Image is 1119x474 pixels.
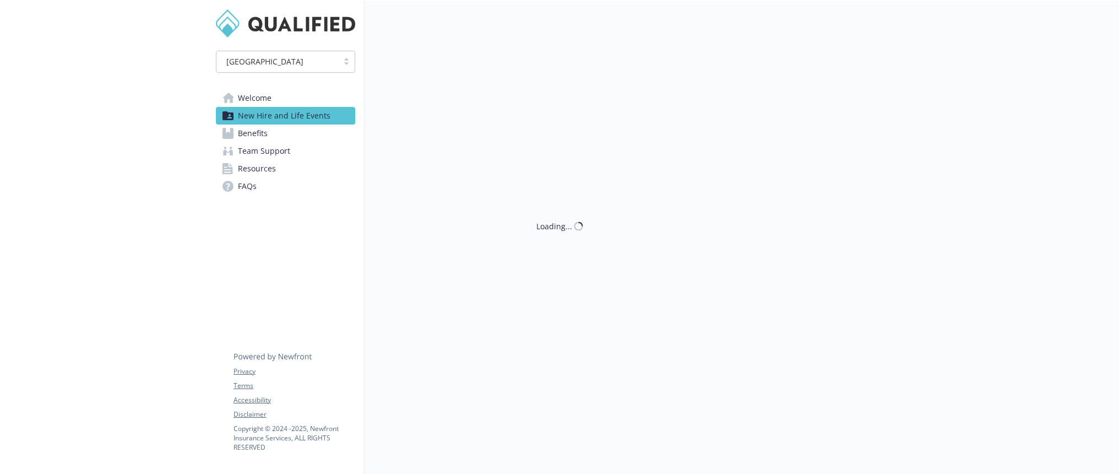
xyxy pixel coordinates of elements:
[222,56,333,67] span: [GEOGRAPHIC_DATA]
[238,107,330,125] span: New Hire and Life Events
[238,177,257,195] span: FAQs
[233,410,355,419] a: Disclaimer
[233,424,355,452] p: Copyright © 2024 - 2025 , Newfront Insurance Services, ALL RIGHTS RESERVED
[238,160,276,177] span: Resources
[233,381,355,391] a: Terms
[238,142,290,160] span: Team Support
[216,160,355,177] a: Resources
[216,125,355,142] a: Benefits
[233,395,355,405] a: Accessibility
[226,56,303,67] span: [GEOGRAPHIC_DATA]
[216,89,355,107] a: Welcome
[238,125,268,142] span: Benefits
[233,367,355,376] a: Privacy
[216,107,355,125] a: New Hire and Life Events
[216,177,355,195] a: FAQs
[216,142,355,160] a: Team Support
[238,89,271,107] span: Welcome
[536,220,572,232] div: Loading...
